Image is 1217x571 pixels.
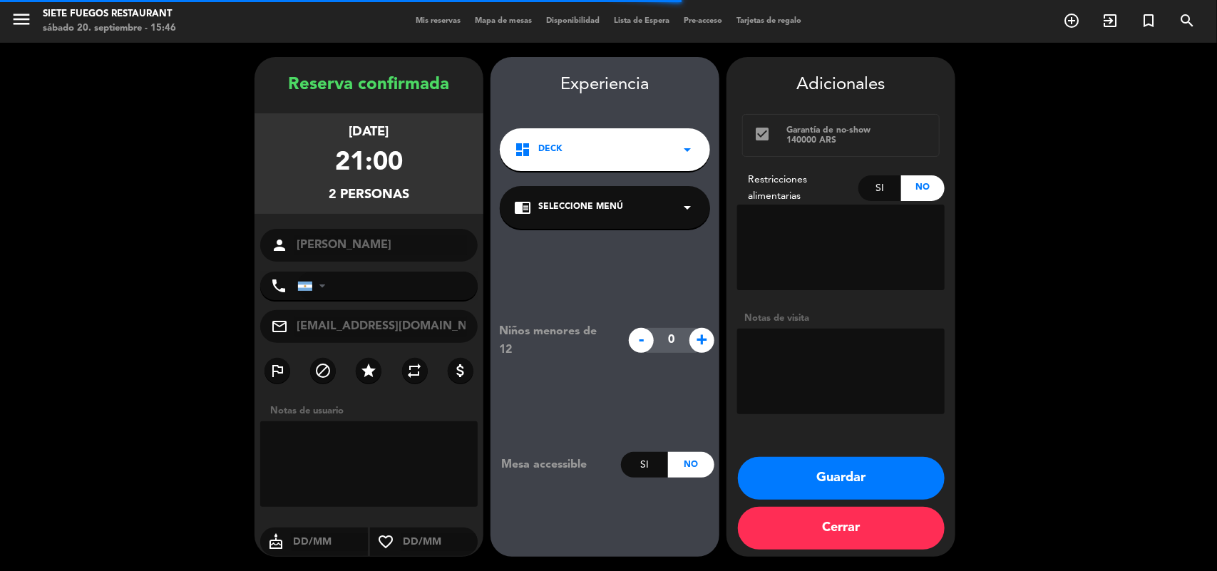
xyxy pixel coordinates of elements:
div: 2 personas [329,185,409,205]
span: Mis reservas [409,17,468,25]
span: Disponibilidad [539,17,607,25]
div: Siete Fuegos Restaurant [43,7,176,21]
div: 140000 ARS [786,135,928,145]
i: phone [270,277,287,294]
div: Si [621,452,667,478]
i: chrome_reader_mode [514,199,531,216]
span: + [689,328,714,353]
span: Mapa de mesas [468,17,539,25]
div: Argentina: +54 [298,272,331,299]
div: Adicionales [737,71,945,99]
button: Cerrar [738,507,945,550]
i: favorite_border [370,533,401,550]
i: exit_to_app [1102,12,1119,29]
i: dashboard [514,141,531,158]
div: No [901,175,945,201]
div: sábado 20. septiembre - 15:46 [43,21,176,36]
i: person [271,237,288,254]
span: Seleccione Menú [538,200,623,215]
i: outlined_flag [269,362,286,379]
div: No [668,452,714,478]
div: Si [858,175,902,201]
button: menu [11,9,32,35]
i: menu [11,9,32,30]
div: Garantía de no-show [786,125,928,135]
input: DD/MM [292,533,368,551]
i: attach_money [452,362,469,379]
i: arrow_drop_down [679,141,696,158]
span: - [629,328,654,353]
i: block [314,362,332,379]
i: search [1179,12,1196,29]
div: Experiencia [491,71,719,99]
i: arrow_drop_down [679,199,696,216]
div: Notas de usuario [263,403,483,418]
i: star [360,362,377,379]
div: Mesa accessible [491,456,621,474]
div: Notas de visita [737,311,945,326]
i: add_circle_outline [1063,12,1080,29]
i: turned_in_not [1140,12,1157,29]
i: mail_outline [271,318,288,335]
div: [DATE] [349,122,389,143]
span: Deck [538,143,563,157]
span: Tarjetas de regalo [729,17,808,25]
i: check_box [754,125,771,143]
div: 21:00 [335,143,403,185]
i: cake [260,533,292,550]
span: Lista de Espera [607,17,677,25]
input: DD/MM [401,533,478,551]
span: Pre-acceso [677,17,729,25]
div: Niños menores de 12 [488,322,622,359]
i: repeat [406,362,423,379]
div: Reserva confirmada [255,71,483,99]
div: Restricciones alimentarias [737,172,858,205]
button: Guardar [738,457,945,500]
